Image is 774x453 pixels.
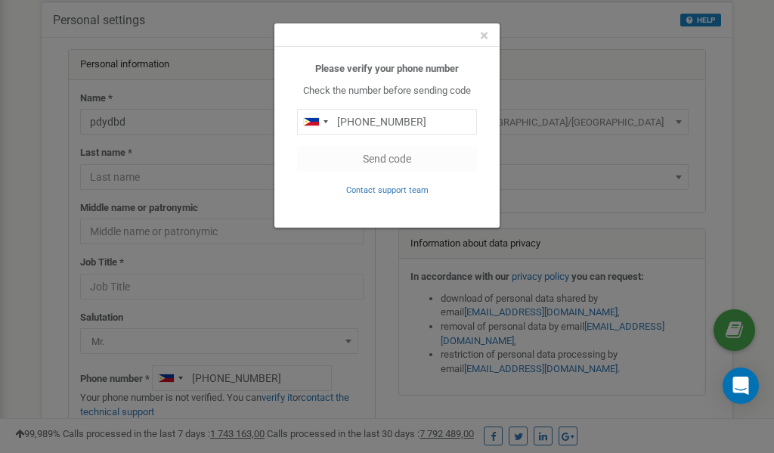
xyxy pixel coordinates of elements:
[723,368,759,404] div: Open Intercom Messenger
[480,28,488,44] button: Close
[346,185,429,195] small: Contact support team
[315,63,459,74] b: Please verify your phone number
[298,110,333,134] div: Telephone country code
[297,146,477,172] button: Send code
[297,84,477,98] p: Check the number before sending code
[346,184,429,195] a: Contact support team
[297,109,477,135] input: 0905 123 4567
[480,26,488,45] span: ×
